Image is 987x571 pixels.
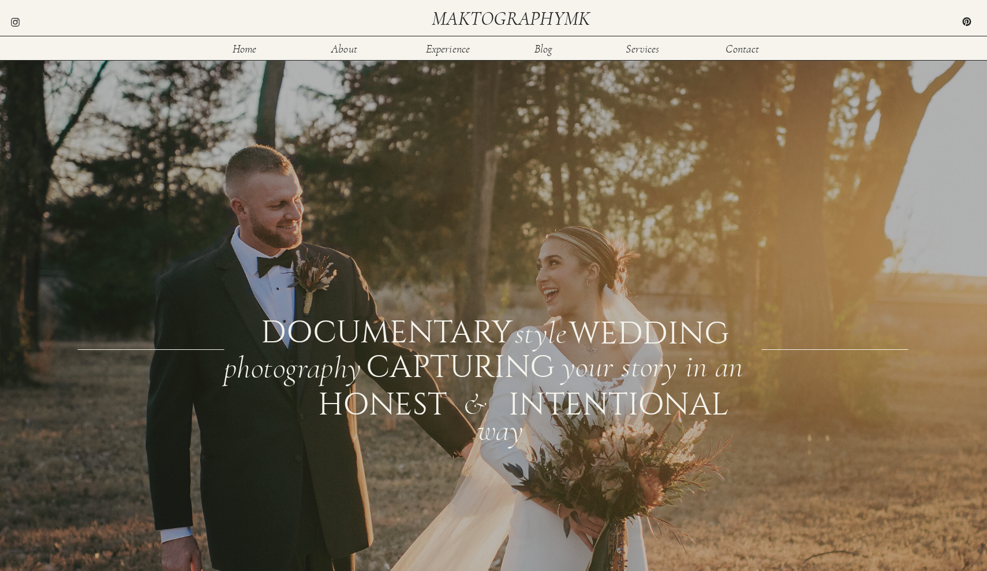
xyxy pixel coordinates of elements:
[724,43,761,53] a: Contact
[525,43,562,53] a: Blog
[509,389,592,415] div: intentional
[515,318,566,343] div: style
[569,318,727,343] div: WEDDING
[261,317,509,344] div: documentary
[425,43,471,53] a: Experience
[326,43,363,53] a: About
[463,389,498,416] div: &
[477,415,534,442] div: way
[366,352,502,378] div: CAPTURING
[624,43,661,53] a: Services
[432,9,595,28] a: maktographymk
[318,389,402,415] div: honest
[224,353,363,379] div: photography
[226,43,263,53] a: Home
[562,352,760,378] div: your story in an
